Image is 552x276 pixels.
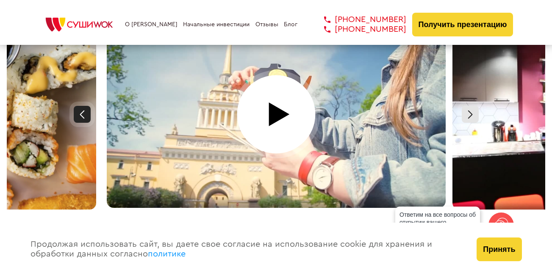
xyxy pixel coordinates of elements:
[183,21,250,28] a: Начальные инвестиции
[255,21,278,28] a: Отзывы
[395,207,480,238] div: Ответим на все вопросы об открытии вашего [PERSON_NAME]!
[22,223,469,276] div: Продолжая использовать сайт, вы даете свое согласие на использование cookie для хранения и обрабо...
[125,21,178,28] a: О [PERSON_NAME]
[148,250,186,258] a: политике
[311,25,406,34] a: [PHONE_NUMBER]
[477,237,521,261] button: Принять
[412,13,513,36] button: Получить презентацию
[311,15,406,25] a: [PHONE_NUMBER]
[39,15,119,34] img: СУШИWOK
[284,21,297,28] a: Блог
